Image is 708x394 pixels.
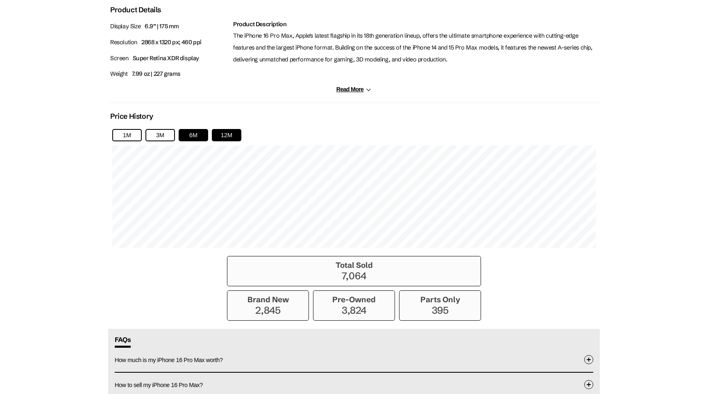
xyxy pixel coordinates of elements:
[231,270,477,282] p: 7,064
[145,23,179,30] span: 6.9” | 175 mm
[110,5,161,14] h2: Product Details
[212,129,241,141] button: 12M
[110,52,229,64] p: Screen
[110,36,229,48] p: Resolution
[179,129,208,141] button: 6M
[115,357,223,363] span: How much is my iPhone 16 Pro Max worth?
[133,54,199,62] span: Super Retina XDR display
[231,295,304,304] h3: Brand New
[404,295,477,304] h3: Parts Only
[145,129,175,141] button: 3M
[110,68,229,80] p: Weight
[110,112,153,121] h2: Price History
[110,20,229,32] p: Display Size
[336,86,372,93] button: Read More
[141,38,202,46] span: 2868 x 1320 px; 460 ppi
[404,304,477,316] p: 395
[233,20,598,28] h2: Product Description
[115,335,131,348] span: FAQs
[318,295,390,304] h3: Pre-Owned
[112,129,142,141] button: 1M
[233,30,598,65] p: The iPhone 16 Pro Max, Apple's latest flagship in its 18th generation lineup, offers the ultimate...
[231,304,304,316] p: 2,845
[318,304,390,316] p: 3,824
[132,70,181,77] span: 7.99 oz | 227 grams
[115,382,203,388] span: How to sell my iPhone 16 Pro Max?
[115,348,593,372] button: How much is my iPhone 16 Pro Max worth?
[231,260,477,270] h3: Total Sold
